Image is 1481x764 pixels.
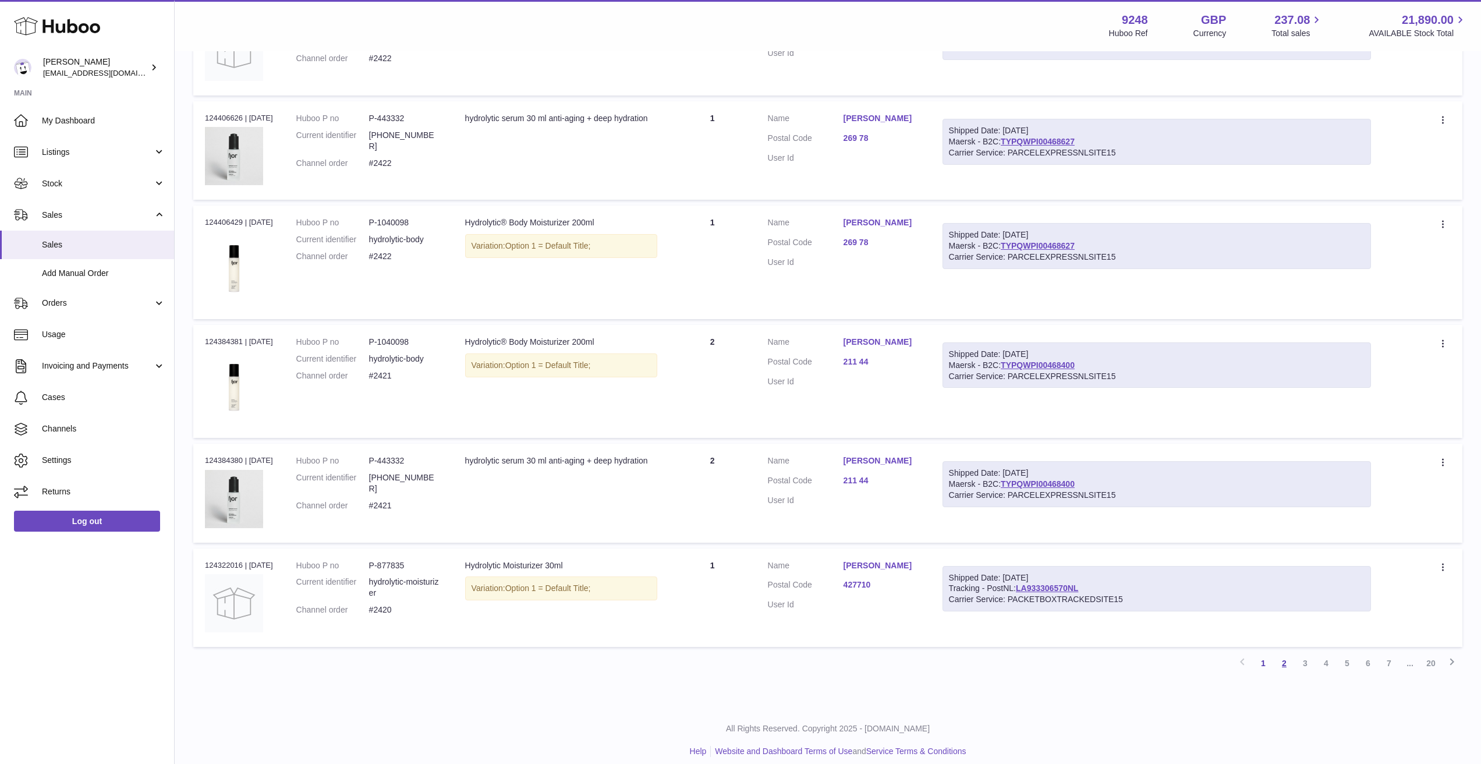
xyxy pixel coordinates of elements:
img: 1ProductStill-cutoutimage_79716cf1-04e0-4343-85a3-681e2573c6ef.png [205,351,263,423]
div: Hydrolytic® Body Moisturizer 200ml [465,337,657,348]
p: All Rights Reserved. Copyright 2025 - [DOMAIN_NAME] [184,723,1472,734]
a: 237.08 Total sales [1271,12,1323,39]
img: 1ProductStill-cutoutimage_79716cf1-04e0-4343-85a3-681e2573c6ef.png [205,232,263,305]
span: Orders [42,298,153,309]
a: [PERSON_NAME] [844,113,919,124]
a: TYPQWPI00468400 [1001,479,1075,489]
span: 21,890.00 [1402,12,1454,28]
dd: [PHONE_NUMBER] [369,472,442,494]
dt: User Id [768,599,844,610]
dt: Name [768,337,844,351]
span: Option 1 = Default Title; [505,583,591,593]
a: [PERSON_NAME] [844,560,919,571]
img: no-photo.jpg [205,574,263,632]
a: 6 [1358,653,1379,674]
dt: Name [768,217,844,231]
a: TYPQWPI00468627 [1001,241,1075,250]
dt: Huboo P no [296,455,369,466]
dt: Huboo P no [296,560,369,571]
div: Variation: [465,353,657,377]
dd: #2420 [369,604,442,616]
a: 211 44 [844,356,919,367]
dt: Postal Code [768,237,844,251]
div: 124384380 | [DATE] [205,455,273,466]
span: My Dashboard [42,115,165,126]
span: Total sales [1271,28,1323,39]
div: Variation: [465,234,657,258]
span: Stock [42,178,153,189]
div: 124384381 | [DATE] [205,337,273,347]
dt: Current identifier [296,353,369,365]
td: 2 [669,444,756,542]
dd: #2421 [369,500,442,511]
img: hello@fjor.life [14,59,31,76]
div: Carrier Service: PARCELEXPRESSNLSITE15 [949,147,1365,158]
dd: P-1040098 [369,337,442,348]
dt: Channel order [296,158,369,169]
a: 269 78 [844,237,919,248]
div: 124406429 | [DATE] [205,217,273,228]
a: 7 [1379,653,1399,674]
dt: User Id [768,257,844,268]
dt: Channel order [296,604,369,616]
span: Listings [42,147,153,158]
a: Service Terms & Conditions [866,747,966,756]
a: [PERSON_NAME] [844,337,919,348]
div: Tracking - PostNL: [943,566,1371,612]
span: AVAILABLE Stock Total [1369,28,1467,39]
span: Invoicing and Payments [42,360,153,372]
div: Hydrolytic Moisturizer 30ml [465,560,657,571]
img: 92481654604071.png [205,127,263,185]
dt: Postal Code [768,133,844,147]
span: Add Manual Order [42,268,165,279]
dd: hydrolytic-body [369,234,442,245]
span: ... [1399,653,1420,674]
div: Carrier Service: PARCELEXPRESSNLSITE15 [949,252,1365,263]
span: Usage [42,329,165,340]
a: 1 [1253,653,1274,674]
dt: Current identifier [296,130,369,152]
dt: Channel order [296,500,369,511]
a: 211 44 [844,475,919,486]
dt: User Id [768,495,844,506]
a: [PERSON_NAME] [844,217,919,228]
dt: Name [768,455,844,469]
dt: Channel order [296,53,369,64]
div: [PERSON_NAME] [43,56,148,79]
div: Maersk - B2C: [943,223,1371,269]
div: Hydrolytic® Body Moisturizer 200ml [465,217,657,228]
dd: #2422 [369,53,442,64]
div: Maersk - B2C: [943,461,1371,507]
dt: User Id [768,153,844,164]
dt: Name [768,560,844,574]
a: Log out [14,511,160,532]
div: Shipped Date: [DATE] [949,229,1365,240]
dd: P-443332 [369,113,442,124]
dd: P-877835 [369,560,442,571]
span: Sales [42,239,165,250]
a: 2 [1274,653,1295,674]
img: 92481654604071.png [205,470,263,528]
dd: #2422 [369,158,442,169]
td: 1 [669,549,756,647]
div: Carrier Service: PARCELEXPRESSNLSITE15 [949,371,1365,382]
div: Currency [1193,28,1227,39]
span: Returns [42,486,165,497]
div: Maersk - B2C: [943,342,1371,388]
dd: [PHONE_NUMBER] [369,130,442,152]
div: 124406626 | [DATE] [205,113,273,123]
div: Shipped Date: [DATE] [949,349,1365,360]
div: Carrier Service: PARCELEXPRESSNLSITE15 [949,490,1365,501]
div: 124322016 | [DATE] [205,560,273,571]
td: 2 [669,325,756,438]
a: 269 78 [844,133,919,144]
a: Help [690,747,707,756]
span: Settings [42,455,165,466]
div: Shipped Date: [DATE] [949,125,1365,136]
dt: Huboo P no [296,113,369,124]
a: TYPQWPI00468627 [1001,137,1075,146]
dt: Name [768,113,844,127]
dt: Channel order [296,370,369,381]
a: Website and Dashboard Terms of Use [715,747,852,756]
div: Shipped Date: [DATE] [949,468,1365,479]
